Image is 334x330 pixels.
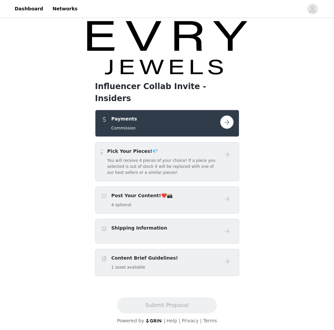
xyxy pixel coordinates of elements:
div: Shipping Information [95,219,239,244]
h4: Payments [111,115,137,122]
h5: 1 asset available [111,264,178,270]
h4: Post Your Content!❤️📸 [111,192,173,199]
span: | [179,318,180,323]
div: Post Your Content!❤️📸 [95,187,239,214]
button: Submit Proposal [117,297,217,313]
div: Pick Your Pieces!💎 [95,142,239,181]
div: avatar [309,4,316,14]
a: Help [166,318,177,323]
span: | [200,318,202,323]
div: Payments [95,110,239,137]
a: Terms [203,318,217,323]
img: logo [145,319,162,323]
div: Content Brief Guidelines! [95,249,239,276]
span: Powered by [117,318,144,323]
h5: Commission [111,125,137,131]
span: | [163,318,165,323]
img: campaign image [87,19,247,75]
h4: Content Brief Guidelines! [111,255,178,262]
a: Privacy [182,318,199,323]
h5: 4 optional [111,202,173,208]
h4: Pick Your Pieces!💎 [107,148,220,155]
h1: Influencer Collab Invite - Insiders [95,80,239,104]
h5: You will receive 4 pieces of your choice! If a piece you selected is out of stock it will be repl... [107,157,220,176]
a: Dashboard [11,1,47,16]
h4: Shipping Information [111,225,167,232]
a: Networks [48,1,81,16]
